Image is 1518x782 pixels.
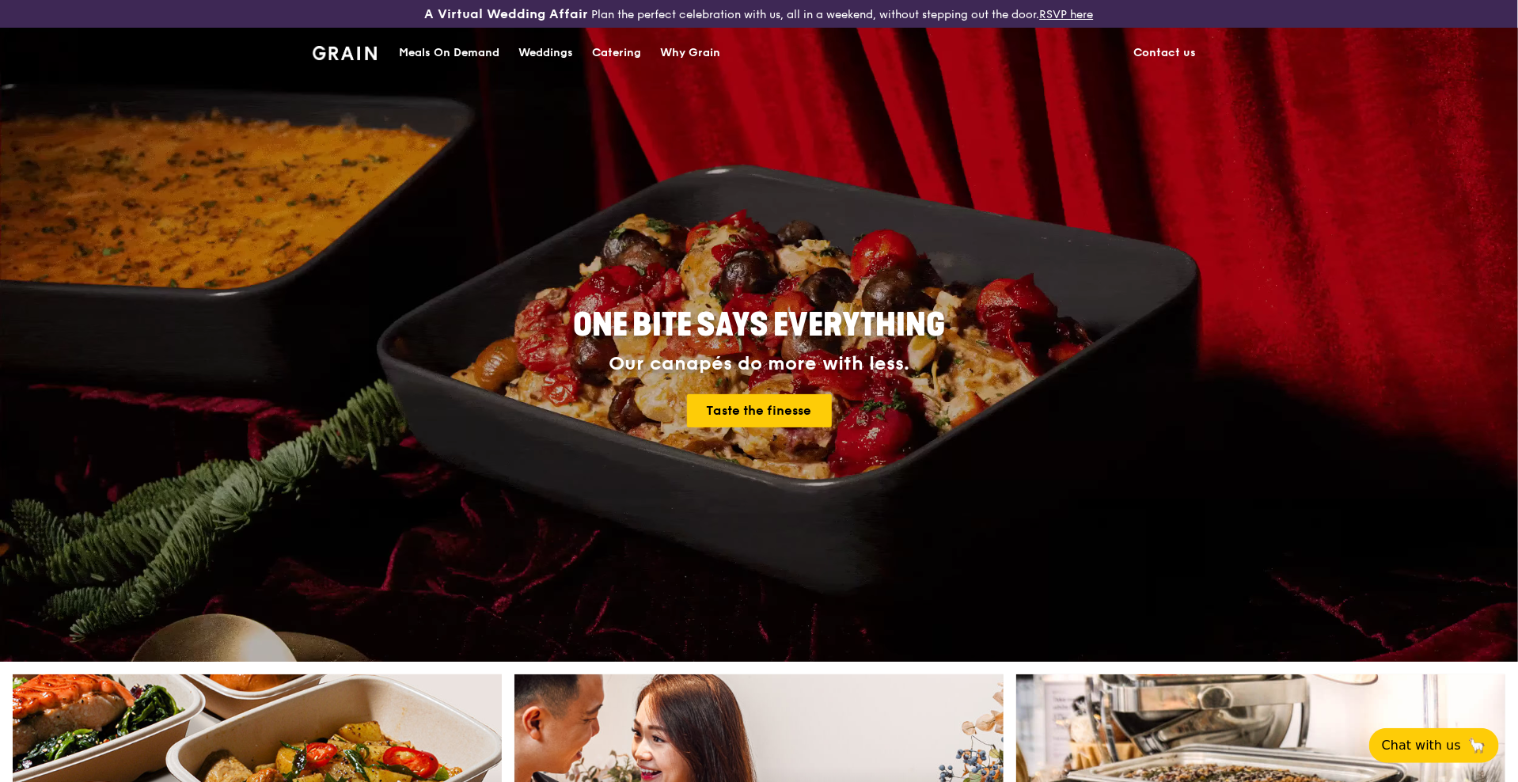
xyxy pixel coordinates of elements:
[1382,736,1461,755] span: Chat with us
[651,29,730,77] a: Why Grain
[583,29,651,77] a: Catering
[303,6,1215,22] div: Plan the perfect celebration with us, all in a weekend, without stepping out the door.
[425,6,589,22] h3: A Virtual Wedding Affair
[518,29,573,77] div: Weddings
[1124,29,1205,77] a: Contact us
[1040,8,1094,21] a: RSVP here
[592,29,641,77] div: Catering
[509,29,583,77] a: Weddings
[573,306,945,344] span: ONE BITE SAYS EVERYTHING
[687,394,832,427] a: Taste the finesse
[1369,728,1499,763] button: Chat with us🦙
[313,46,377,60] img: Grain
[1467,736,1486,755] span: 🦙
[313,28,377,75] a: GrainGrain
[660,29,720,77] div: Why Grain
[399,29,499,77] div: Meals On Demand
[474,353,1044,375] div: Our canapés do more with less.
